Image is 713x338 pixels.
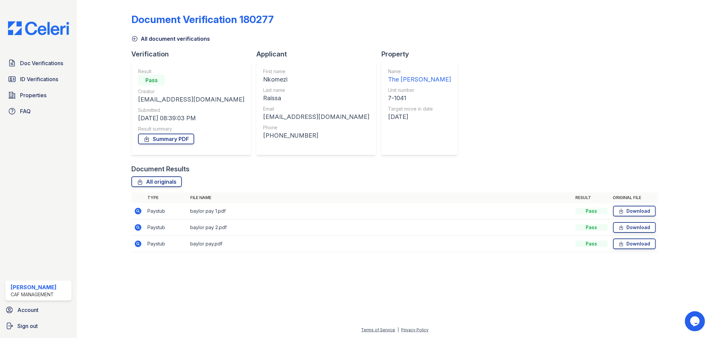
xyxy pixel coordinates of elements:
[685,311,706,331] iframe: chat widget
[263,87,369,94] div: Last name
[5,72,72,86] a: ID Verifications
[5,89,72,102] a: Properties
[138,107,244,114] div: Submitted
[138,95,244,104] div: [EMAIL_ADDRESS][DOMAIN_NAME]
[131,13,274,25] div: Document Verification 180277
[131,49,256,59] div: Verification
[20,75,58,83] span: ID Verifications
[573,192,610,203] th: Result
[388,75,451,84] div: The [PERSON_NAME]
[263,131,369,140] div: [PHONE_NUMBER]
[131,164,190,174] div: Document Results
[20,59,63,67] span: Doc Verifications
[131,176,182,187] a: All originals
[381,49,463,59] div: Property
[138,126,244,132] div: Result summary
[138,114,244,123] div: [DATE] 08:39:03 PM
[145,192,188,203] th: Type
[138,75,165,86] div: Pass
[388,94,451,103] div: 7-1041
[5,105,72,118] a: FAQ
[11,291,56,298] div: CAF Management
[11,283,56,291] div: [PERSON_NAME]
[576,240,608,247] div: Pass
[388,87,451,94] div: Unit number
[263,94,369,103] div: Raissa
[145,236,188,252] td: Paystub
[3,21,74,35] img: CE_Logo_Blue-a8612792a0a2168367f1c8372b55b34899dd931a85d93a1a3d3e32e68fde9ad4.png
[3,303,74,317] a: Account
[401,327,429,332] a: Privacy Policy
[263,124,369,131] div: Phone
[361,327,395,332] a: Terms of Service
[188,203,573,219] td: baylor pay 1.pdf
[576,224,608,231] div: Pass
[3,319,74,333] a: Sign out
[256,49,381,59] div: Applicant
[20,107,31,115] span: FAQ
[138,68,244,75] div: Result
[145,203,188,219] td: Paystub
[576,208,608,214] div: Pass
[388,68,451,75] div: Name
[388,106,451,112] div: Target move in date
[610,192,659,203] th: Original file
[138,88,244,95] div: Creator
[138,134,194,144] a: Summary PDF
[388,68,451,84] a: Name The [PERSON_NAME]
[188,219,573,236] td: baylor pay 2.pdf
[20,91,46,99] span: Properties
[188,192,573,203] th: File name
[131,35,210,43] a: All document verifications
[613,206,656,216] a: Download
[17,306,38,314] span: Account
[263,106,369,112] div: Email
[17,322,38,330] span: Sign out
[263,75,369,84] div: Nkomezi
[263,68,369,75] div: First name
[613,238,656,249] a: Download
[145,219,188,236] td: Paystub
[398,327,399,332] div: |
[5,56,72,70] a: Doc Verifications
[613,222,656,233] a: Download
[188,236,573,252] td: baylor pay.pdf
[263,112,369,122] div: [EMAIL_ADDRESS][DOMAIN_NAME]
[388,112,451,122] div: [DATE]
